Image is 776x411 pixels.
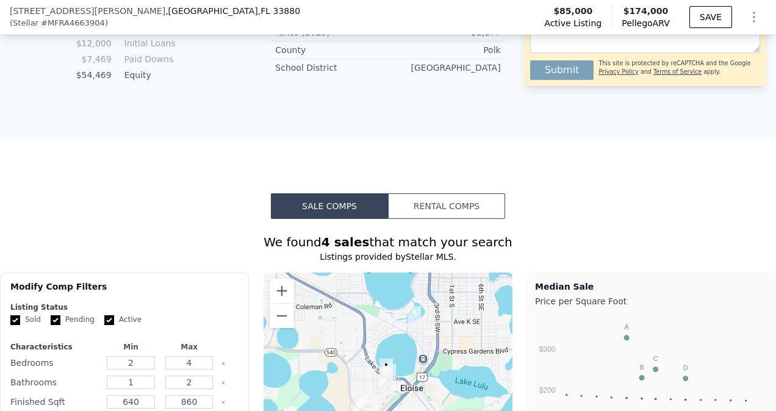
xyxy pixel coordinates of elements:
span: , FL 33880 [258,6,300,16]
strong: 4 sales [322,235,370,249]
div: Finished Sqft [10,393,99,410]
button: Submit [530,60,594,80]
span: Active Listing [544,17,602,29]
td: $7,469 [76,52,112,66]
span: [STREET_ADDRESS][PERSON_NAME] [10,5,165,17]
div: Price per Square Foot [535,293,768,310]
div: ( ) [10,17,108,29]
div: Listing Status [10,302,239,312]
button: SAVE [689,6,732,28]
text: A [624,323,629,331]
button: Show Options [742,5,766,29]
button: Clear [221,381,226,385]
text: B [639,363,644,371]
text: C [653,355,658,362]
div: [GEOGRAPHIC_DATA] [388,62,501,74]
div: Characteristics [10,342,99,352]
button: Rental Comps [388,193,505,219]
text: $200 [539,386,556,395]
td: $12,000 [76,37,112,50]
span: Pellego ARV [622,17,670,29]
label: Sold [10,315,41,325]
button: Zoom out [270,304,294,328]
div: Polk [388,44,501,56]
div: Bedrooms [10,354,99,371]
label: Active [104,315,142,325]
div: School District [275,62,388,74]
label: Pending [51,315,95,325]
div: 810 Avenue L SW [403,301,426,332]
div: This site is protected by reCAPTCHA and the Google and apply. [598,55,760,80]
td: Equity [122,68,177,82]
button: Sale Comps [271,193,388,219]
div: Max [162,342,216,352]
text: $300 [539,345,556,354]
a: Privacy Policy [598,68,638,75]
span: Stellar [13,17,38,29]
input: Pending [51,315,60,325]
td: Initial Loans [122,37,177,50]
div: County [275,44,388,56]
td: $54,469 [76,68,112,82]
div: Bathrooms [10,374,99,391]
span: # MFRA4663904 [41,17,105,29]
div: Median Sale [535,281,768,293]
span: , [GEOGRAPHIC_DATA] [165,5,300,17]
div: Min [104,342,158,352]
td: Paid Downs [122,52,177,66]
span: $174,000 [623,6,669,16]
button: Clear [221,400,226,405]
input: Active [104,315,114,325]
input: Sold [10,315,20,325]
button: Clear [221,361,226,366]
button: Zoom in [270,279,294,303]
div: Modify Comp Filters [10,281,239,302]
span: $85,000 [553,5,592,17]
text: D [683,364,688,371]
div: 17 Lake Shipp Ct [375,354,398,384]
a: Terms of Service [653,68,702,75]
